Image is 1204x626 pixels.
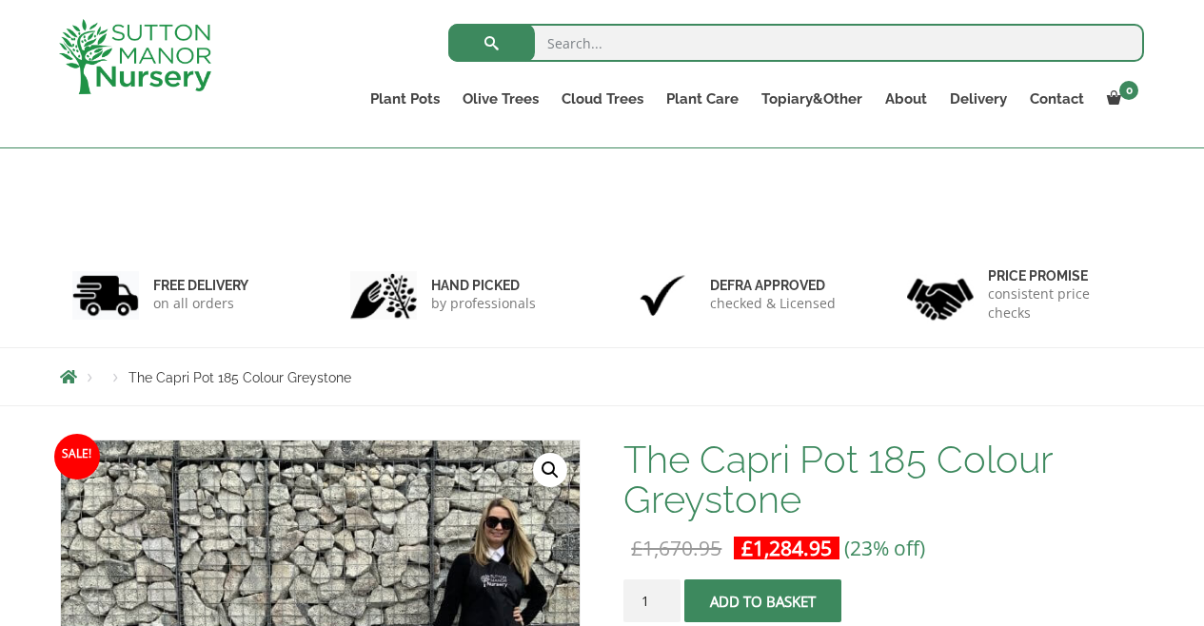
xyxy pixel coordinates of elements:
p: checked & Licensed [710,294,836,313]
span: The Capri Pot 185 Colour Greystone [128,370,351,385]
input: Product quantity [623,579,681,622]
button: Add to basket [684,579,841,622]
h6: FREE DELIVERY [153,277,248,294]
a: Plant Pots [359,86,451,112]
bdi: 1,670.95 [631,535,721,561]
img: 4.jpg [907,266,974,324]
img: 1.jpg [72,271,139,320]
input: Search... [448,24,1144,62]
a: Topiary&Other [750,86,874,112]
a: Olive Trees [451,86,550,112]
a: Plant Care [655,86,750,112]
a: Contact [1018,86,1095,112]
h1: The Capri Pot 185 Colour Greystone [623,440,1144,519]
span: £ [741,535,753,561]
p: by professionals [431,294,536,313]
span: (23% off) [844,535,925,561]
nav: Breadcrumbs [60,369,1145,384]
h6: Price promise [988,267,1133,284]
a: Delivery [938,86,1018,112]
img: 3.jpg [629,271,696,320]
bdi: 1,284.95 [741,535,832,561]
h6: hand picked [431,277,536,294]
h6: Defra approved [710,277,836,294]
img: logo [59,19,211,94]
p: on all orders [153,294,248,313]
p: consistent price checks [988,284,1133,323]
span: 0 [1119,81,1138,100]
a: Cloud Trees [550,86,655,112]
span: £ [631,535,642,561]
span: Sale! [54,434,100,479]
img: 2.jpg [350,271,417,320]
a: About [874,86,938,112]
a: View full-screen image gallery [533,453,567,487]
a: 0 [1095,86,1144,112]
